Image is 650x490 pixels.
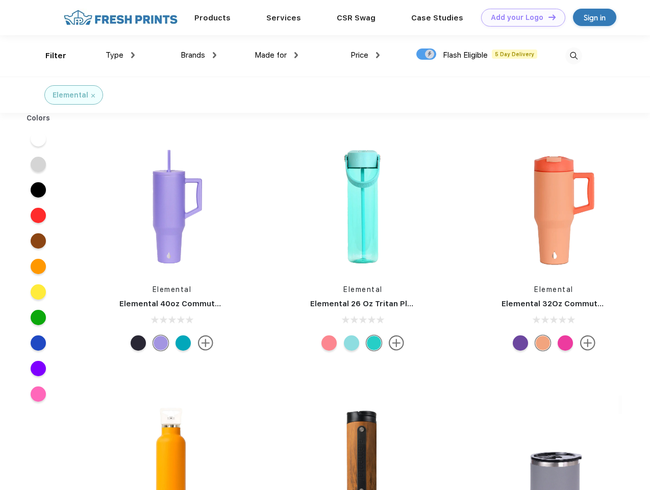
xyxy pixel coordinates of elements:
div: Peach Sunrise [535,335,551,351]
div: Hot Pink [558,335,573,351]
a: Elemental 32Oz Commuter Tumbler [502,299,640,308]
div: Filter [45,50,66,62]
span: Price [351,51,368,60]
span: Flash Eligible [443,51,488,60]
span: Made for [255,51,287,60]
div: Black [131,335,146,351]
div: Lavender [153,335,168,351]
a: Elemental 26 Oz Tritan Plastic Water Bottle [310,299,479,308]
img: more.svg [198,335,213,351]
a: Sign in [573,9,616,26]
img: filter_cancel.svg [91,94,95,97]
div: Add your Logo [491,13,543,22]
div: Berry breeze [344,335,359,351]
img: fo%20logo%202.webp [61,9,181,27]
img: func=resize&h=266 [295,138,431,274]
a: Elemental [343,285,383,293]
span: 5 Day Delivery [492,50,537,59]
img: dropdown.png [294,52,298,58]
img: desktop_search.svg [565,47,582,64]
a: Elemental [534,285,573,293]
a: Elemental [153,285,192,293]
div: Purple [513,335,528,351]
div: Sign in [584,12,606,23]
img: more.svg [389,335,404,351]
div: Robin's Egg [366,335,382,351]
img: func=resize&h=266 [104,138,240,274]
a: Elemental 40oz Commuter Tumbler [119,299,258,308]
img: dropdown.png [131,52,135,58]
a: Products [194,13,231,22]
div: Colors [19,113,58,124]
img: dropdown.png [376,52,380,58]
span: Brands [181,51,205,60]
img: func=resize&h=266 [486,138,622,274]
img: DT [548,14,556,20]
div: Elemental [53,90,88,101]
div: Teal [176,335,191,351]
span: Type [106,51,123,60]
img: dropdown.png [213,52,216,58]
div: Rose [321,335,337,351]
img: more.svg [580,335,595,351]
a: CSR Swag [337,13,376,22]
a: Services [266,13,301,22]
